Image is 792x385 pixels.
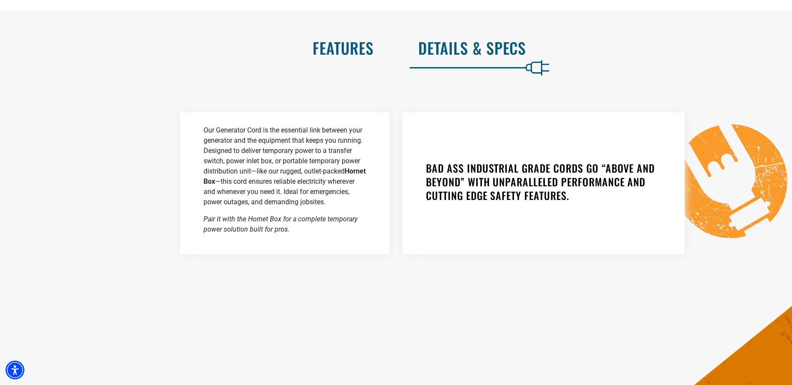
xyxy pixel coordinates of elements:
[204,215,358,233] em: Pair it with the Hornet Box for a complete temporary power solution built for pros.
[6,361,24,379] div: Accessibility Menu
[204,167,366,185] strong: Hornet Box
[204,125,366,207] p: Our Generator Cord is the essential link between your generator and the equipment that keeps you ...
[426,161,661,202] h3: BAD ASS INDUSTRIAL GRADE CORDS GO “ABOVE AND BEYOND” WITH UNPARALLELED PERFORMANCE AND CUTTING ED...
[18,39,374,57] h2: Features
[418,39,774,57] h2: Details & Specs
